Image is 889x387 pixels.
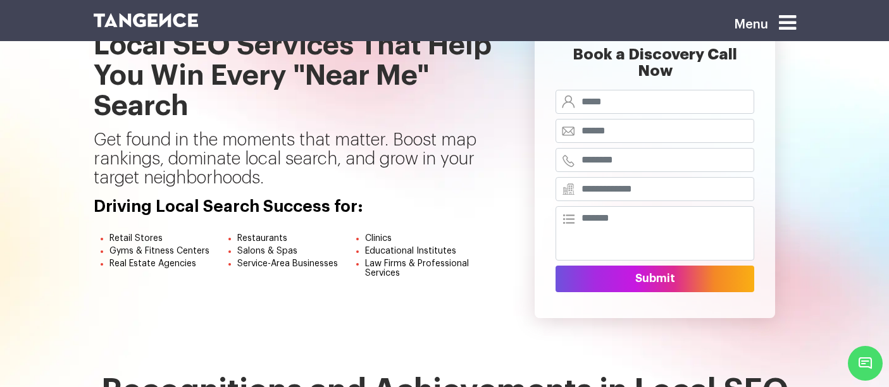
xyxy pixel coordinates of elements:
span: Service-Area Businesses [237,259,338,268]
img: logo SVG [94,13,199,27]
button: Submit [556,266,754,292]
p: Get found in the moments that matter. Boost map rankings, dominate local search, and grow in your... [94,131,495,198]
span: Real Estate Agencies [109,259,196,268]
span: Chat Widget [848,346,883,381]
span: Gyms & Fitness Centers [109,247,209,255]
h4: Driving Local Search Success for: [94,198,495,216]
h2: Book a Discovery Call Now [556,46,754,90]
span: Clinics [365,234,392,243]
span: Salons & Spas [237,247,297,255]
span: Retail Stores [109,234,163,243]
span: Law Firms & Professional Services [365,259,469,278]
span: Restaurants [237,234,287,243]
span: Educational Institutes [365,247,456,255]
